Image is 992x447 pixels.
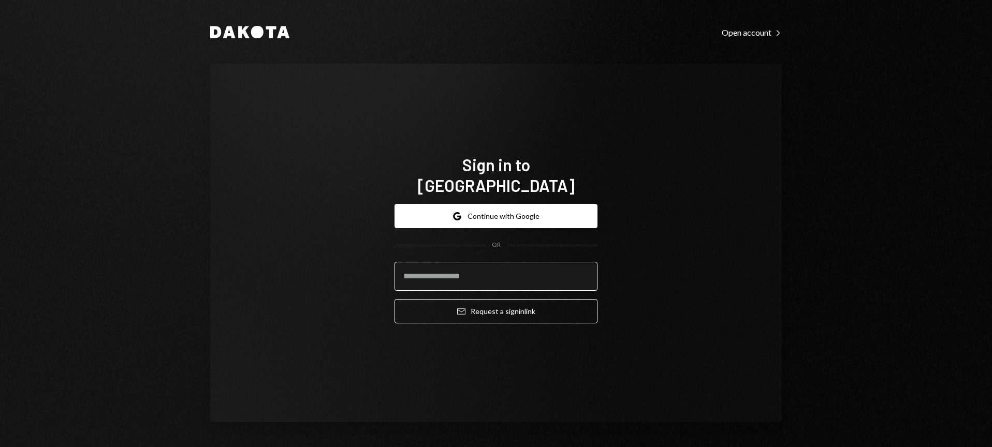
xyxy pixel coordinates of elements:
div: Open account [722,27,782,38]
h1: Sign in to [GEOGRAPHIC_DATA] [395,154,597,196]
button: Continue with Google [395,204,597,228]
a: Open account [722,26,782,38]
button: Request a signinlink [395,299,597,323]
div: OR [492,241,501,249]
